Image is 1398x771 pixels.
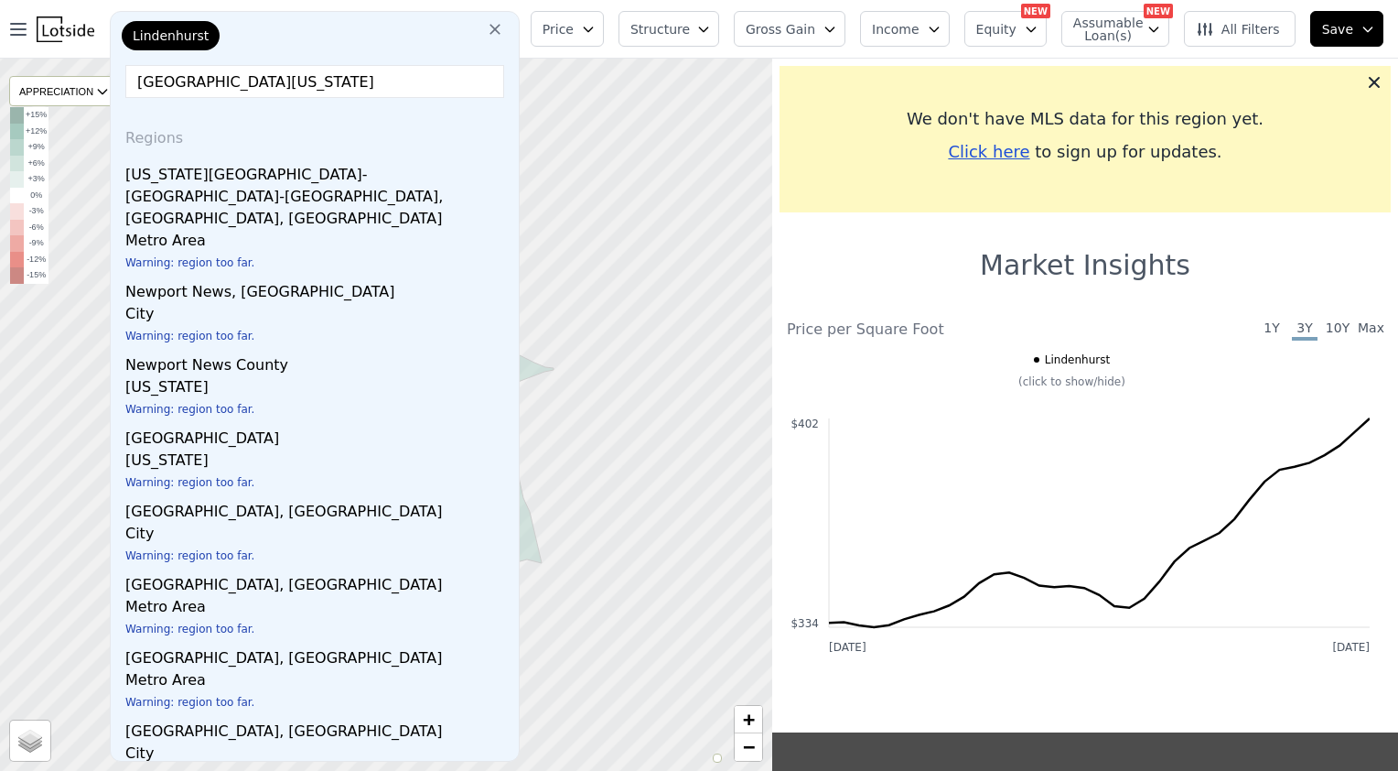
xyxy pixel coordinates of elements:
[125,640,511,669] div: [GEOGRAPHIC_DATA], [GEOGRAPHIC_DATA]
[1358,319,1383,341] span: Max
[24,203,48,220] td: -3%
[125,695,511,713] div: Warning: region too far.
[1325,319,1350,341] span: 10Y
[734,11,845,47] button: Gross Gain
[860,11,950,47] button: Income
[1144,4,1173,18] div: NEW
[735,733,762,761] a: Zoom out
[125,596,511,622] div: Metro Area
[1310,11,1383,47] button: Save
[10,721,50,761] a: Layers
[125,157,511,230] div: [US_STATE][GEOGRAPHIC_DATA]-[GEOGRAPHIC_DATA]-[GEOGRAPHIC_DATA], [GEOGRAPHIC_DATA], [GEOGRAPHIC_D...
[125,303,511,329] div: City
[1073,16,1132,42] span: Assumable Loan(s)
[125,450,511,475] div: [US_STATE]
[1322,20,1353,38] span: Save
[125,420,511,450] div: [GEOGRAPHIC_DATA]
[125,669,511,695] div: Metro Area
[125,523,511,548] div: City
[980,249,1190,282] h1: Market Insights
[872,20,919,38] span: Income
[743,735,755,758] span: −
[9,76,116,106] div: APPRECIATION
[125,475,511,494] div: Warning: region too far.
[125,548,511,567] div: Warning: region too far.
[1292,319,1317,341] span: 3Y
[125,329,511,347] div: Warning: region too far.
[1045,353,1110,367] span: Lindenhurst
[24,124,48,140] td: +12%
[125,622,511,640] div: Warning: region too far.
[24,188,48,204] td: 0%
[1196,20,1280,38] span: All Filters
[790,617,819,630] text: $334
[125,743,511,768] div: City
[37,16,94,42] img: Lotside
[618,11,719,47] button: Structure
[125,494,511,523] div: [GEOGRAPHIC_DATA], [GEOGRAPHIC_DATA]
[125,567,511,596] div: [GEOGRAPHIC_DATA], [GEOGRAPHIC_DATA]
[24,139,48,156] td: +9%
[630,20,689,38] span: Structure
[1061,11,1169,47] button: Assumable Loan(s)
[24,171,48,188] td: +3%
[1021,4,1050,18] div: NEW
[829,641,866,654] text: [DATE]
[794,139,1376,165] div: to sign up for updates.
[24,156,48,172] td: +6%
[1259,319,1285,341] span: 1Y
[24,252,48,268] td: -12%
[24,235,48,252] td: -9%
[125,713,511,743] div: [GEOGRAPHIC_DATA], [GEOGRAPHIC_DATA]
[735,706,762,733] a: Zoom in
[976,20,1016,38] span: Equity
[125,255,511,274] div: Warning: region too far.
[774,375,1370,389] div: (click to show/hide)
[1332,641,1370,654] text: [DATE]
[24,220,48,236] td: -6%
[948,142,1029,161] span: Click here
[125,230,511,255] div: Metro Area
[125,347,511,376] div: Newport News County
[743,708,755,731] span: +
[543,20,574,38] span: Price
[125,402,511,420] div: Warning: region too far.
[125,65,504,98] input: Enter another location
[794,106,1376,132] div: We don't have MLS data for this region yet.
[787,319,1085,341] div: Price per Square Foot
[125,274,511,303] div: Newport News, [GEOGRAPHIC_DATA]
[531,11,604,47] button: Price
[1184,11,1296,47] button: All Filters
[790,418,819,430] text: $402
[964,11,1047,47] button: Equity
[24,267,48,284] td: -15%
[125,376,511,402] div: [US_STATE]
[746,20,815,38] span: Gross Gain
[133,27,209,45] span: Lindenhurst
[118,113,511,157] div: Regions
[24,107,48,124] td: +15%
